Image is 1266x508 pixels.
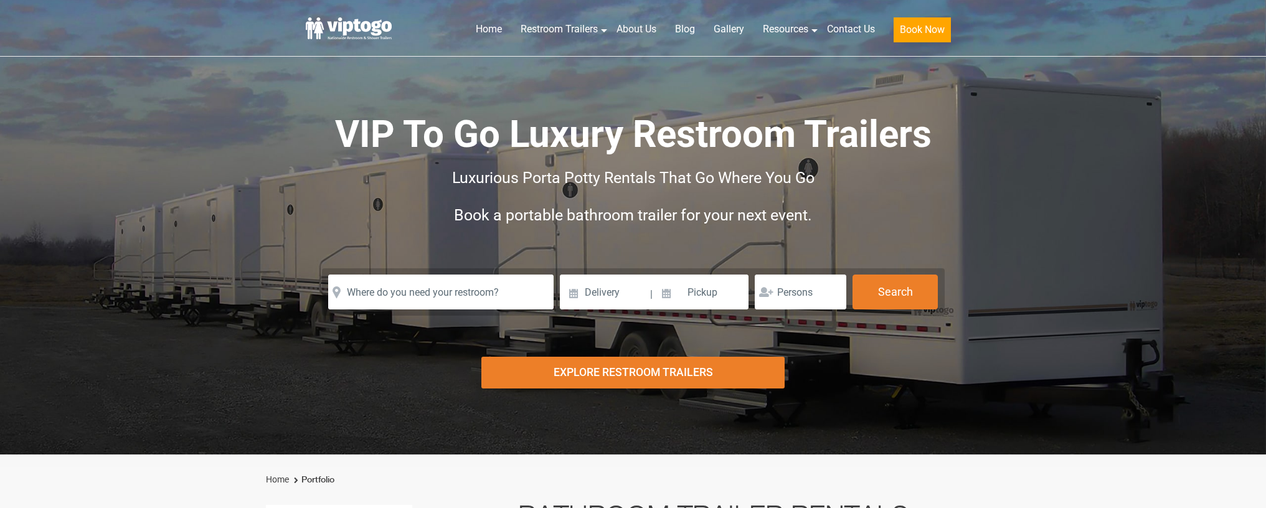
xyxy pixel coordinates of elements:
[560,275,649,309] input: Delivery
[755,275,846,309] input: Persons
[654,275,749,309] input: Pickup
[666,16,704,43] a: Blog
[481,357,785,388] div: Explore Restroom Trailers
[328,275,554,309] input: Where do you need your restroom?
[818,16,884,43] a: Contact Us
[704,16,753,43] a: Gallery
[894,17,951,42] button: Book Now
[452,169,815,187] span: Luxurious Porta Potty Rentals That Go Where You Go
[466,16,511,43] a: Home
[853,275,938,309] button: Search
[607,16,666,43] a: About Us
[454,206,812,224] span: Book a portable bathroom trailer for your next event.
[291,473,334,487] li: Portfolio
[884,16,960,50] a: Book Now
[753,16,818,43] a: Resources
[266,474,289,484] a: Home
[511,16,607,43] a: Restroom Trailers
[650,275,653,314] span: |
[335,112,932,156] span: VIP To Go Luxury Restroom Trailers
